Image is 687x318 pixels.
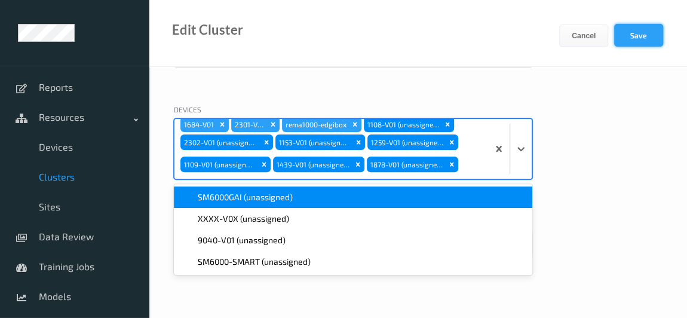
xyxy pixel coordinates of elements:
[282,117,348,132] div: rema1000-edgibox
[614,24,663,47] button: Save
[441,117,454,132] div: Remove 1108-V01 (unassigned)
[198,256,311,268] span: SM6000-SMART (unassigned)
[257,157,271,172] div: Remove 1109-V01 (unassigned)
[364,117,441,132] div: 1108-V01 (unassigned)
[198,213,289,225] span: XXXX-V0X (unassigned)
[445,134,458,150] div: Remove 1259-V01 (unassigned)
[231,117,266,132] div: 2301-V01
[172,24,243,36] div: Edit Cluster
[198,191,293,203] span: SM6000GAI (unassigned)
[180,157,257,172] div: 1109-V01 (unassigned)
[198,234,286,246] span: 9040-V01 (unassigned)
[260,134,273,150] div: Remove 2302-V01 (unassigned)
[352,134,365,150] div: Remove 1153-V01 (unassigned)
[367,157,445,172] div: 1878-V01 (unassigned)
[445,157,458,172] div: Remove 1878-V01 (unassigned)
[351,157,364,172] div: Remove 1439-V01 (unassigned)
[348,117,361,132] div: Remove rema1000-edgibox
[559,25,608,47] button: Cancel
[174,104,532,118] div: Devices
[266,117,280,132] div: Remove 2301-V01
[180,117,216,132] div: 1684-V01
[216,117,229,132] div: Remove 1684-V01
[180,134,260,150] div: 2302-V01 (unassigned)
[273,157,351,172] div: 1439-V01 (unassigned)
[275,134,352,150] div: 1153-V01 (unassigned)
[367,134,445,150] div: 1259-V01 (unassigned)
